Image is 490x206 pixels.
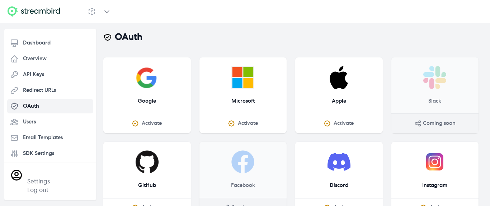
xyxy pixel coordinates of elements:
a: Dashboard [7,36,93,50]
nav: Sidebar [7,36,93,188]
a: OAuth [7,99,93,113]
span: Overview [23,55,47,62]
h3: GitHub [112,182,182,189]
span: OAuth [23,103,39,110]
a: SDK Settings [7,146,93,161]
span: Users [23,118,36,126]
a: Email Templates [7,131,93,145]
span: SDK Settings [23,150,54,157]
span: Coming soon [423,120,456,127]
h3: Instagram [400,182,470,189]
h3: Facebook [208,182,278,189]
h3: Microsoft [208,98,278,105]
span: Activate [142,120,162,127]
h3: Apple [304,98,374,105]
a: Users [7,115,93,129]
a: Activate [103,114,191,133]
h3: Discord [304,182,374,189]
a: Activate [199,114,287,133]
span: Activate [238,120,258,127]
a: Redirect URLs [7,83,93,98]
span: Redirect URLs [23,87,56,94]
span: Activate [334,120,354,127]
a: Activate [295,114,383,133]
h3: Slack [400,98,470,105]
a: API Keys [7,67,93,82]
a: Coming soon [391,114,479,133]
a: Log out [27,187,48,193]
a: Overview [7,52,93,66]
a: Settings [27,179,50,184]
h3: Google [112,98,182,105]
a: App Settings [7,162,93,177]
span: Dashboard [23,39,51,47]
h1: OAuth [115,32,142,43]
span: API Keys [23,71,44,78]
img: Streambird [6,6,61,17]
span: Email Templates [23,134,63,141]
